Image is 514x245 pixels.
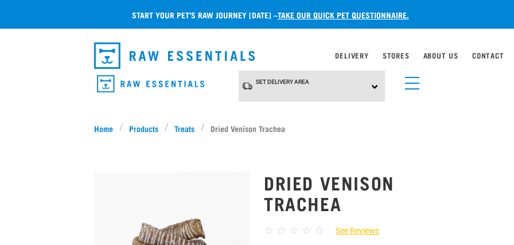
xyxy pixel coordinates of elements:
[264,224,274,237] span: ☆
[278,13,409,17] a: take our quick pet questionnaire.
[383,53,410,57] a: Stores
[289,224,299,237] span: ☆
[324,225,379,237] a: See Reviews
[242,81,253,91] img: van-moving.png
[399,70,420,91] a: menu
[472,53,504,57] a: Contact
[94,122,420,134] nav: breadcrumbs
[314,224,324,237] span: ☆
[85,38,429,73] nav: dropdown navigation
[97,75,204,93] img: Raw Essentials Logo
[277,224,286,237] span: ☆
[264,172,420,213] h1: Dried Venison Trachea
[94,42,255,69] img: Raw Essentials Logo
[335,53,368,57] a: Delivery
[94,122,119,134] a: Home
[423,53,458,57] a: About Us
[123,122,165,134] a: Products
[302,224,311,237] span: ☆
[256,79,309,85] span: Set Delivery Area
[169,122,201,134] a: Treats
